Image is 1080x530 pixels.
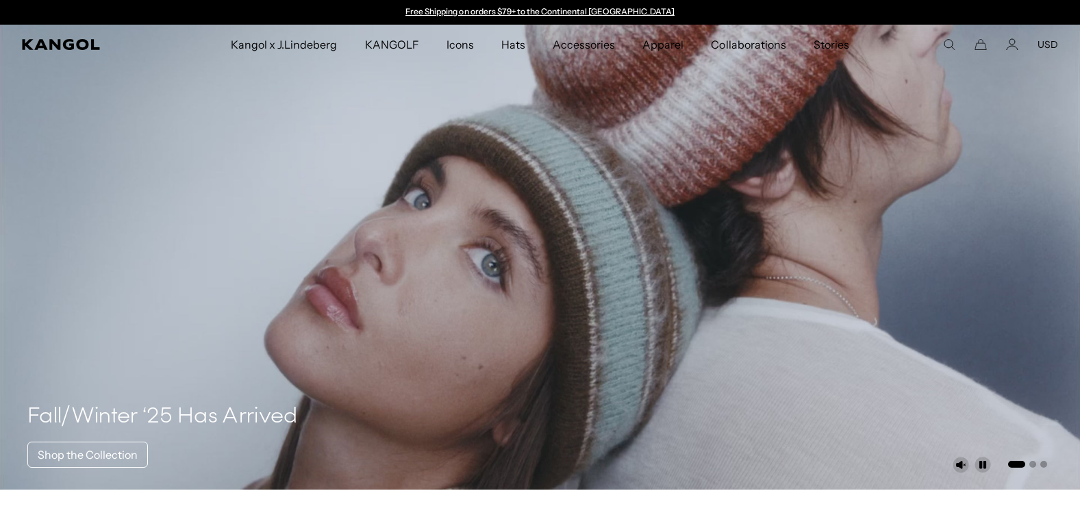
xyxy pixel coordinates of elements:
[539,25,629,64] a: Accessories
[1040,461,1047,468] button: Go to slide 3
[501,25,525,64] span: Hats
[1007,458,1047,469] ul: Select a slide to show
[405,6,675,16] a: Free Shipping on orders $79+ to the Continental [GEOGRAPHIC_DATA]
[697,25,799,64] a: Collaborations
[553,25,615,64] span: Accessories
[399,7,681,18] div: 1 of 2
[711,25,786,64] span: Collaborations
[399,7,681,18] slideshow-component: Announcement bar
[1038,38,1058,51] button: USD
[1008,461,1025,468] button: Go to slide 1
[22,39,152,50] a: Kangol
[27,403,298,431] h4: Fall/Winter ‘25 Has Arrived
[1029,461,1036,468] button: Go to slide 2
[433,25,488,64] a: Icons
[1006,38,1018,51] a: Account
[953,457,969,473] button: Unmute
[447,25,474,64] span: Icons
[975,457,991,473] button: Pause
[217,25,351,64] a: Kangol x J.Lindeberg
[943,38,955,51] summary: Search here
[814,25,849,64] span: Stories
[27,442,148,468] a: Shop the Collection
[351,25,433,64] a: KANGOLF
[365,25,419,64] span: KANGOLF
[642,25,683,64] span: Apparel
[488,25,539,64] a: Hats
[399,7,681,18] div: Announcement
[629,25,697,64] a: Apparel
[975,38,987,51] button: Cart
[800,25,863,64] a: Stories
[231,25,338,64] span: Kangol x J.Lindeberg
